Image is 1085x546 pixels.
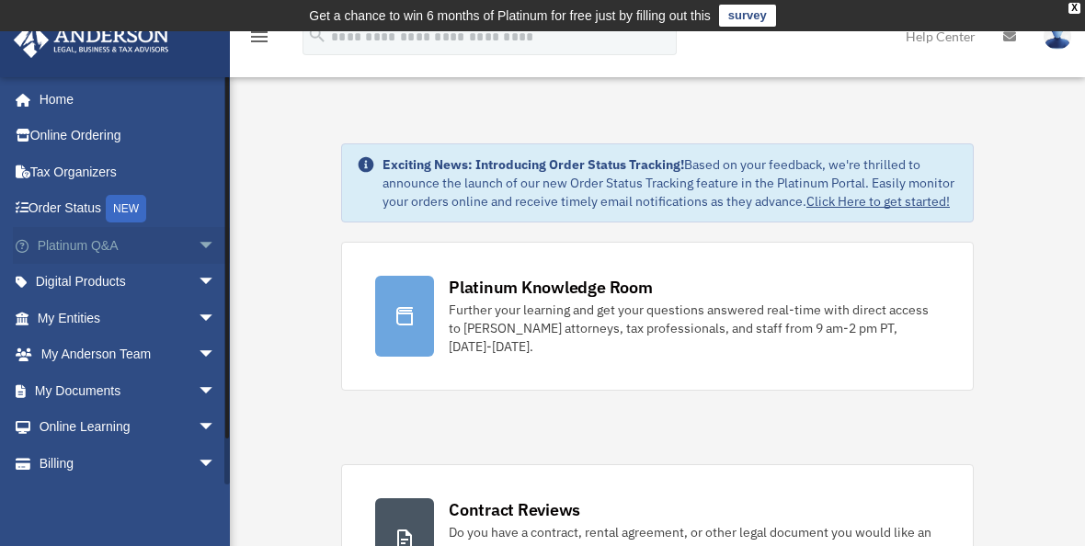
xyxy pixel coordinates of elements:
[106,195,146,222] div: NEW
[198,300,234,337] span: arrow_drop_down
[13,154,244,190] a: Tax Organizers
[383,156,684,173] strong: Exciting News: Introducing Order Status Tracking!
[13,300,244,336] a: My Entitiesarrow_drop_down
[13,409,244,446] a: Online Learningarrow_drop_down
[309,5,711,27] div: Get a chance to win 6 months of Platinum for free just by filling out this
[1068,3,1080,14] div: close
[8,22,175,58] img: Anderson Advisors Platinum Portal
[449,498,580,521] div: Contract Reviews
[248,26,270,48] i: menu
[13,264,244,301] a: Digital Productsarrow_drop_down
[13,482,244,518] a: Events Calendar
[198,445,234,483] span: arrow_drop_down
[198,372,234,410] span: arrow_drop_down
[248,32,270,48] a: menu
[13,118,244,154] a: Online Ordering
[719,5,776,27] a: survey
[13,190,244,228] a: Order StatusNEW
[307,25,327,45] i: search
[13,372,244,409] a: My Documentsarrow_drop_down
[13,81,234,118] a: Home
[198,409,234,447] span: arrow_drop_down
[449,276,653,299] div: Platinum Knowledge Room
[383,155,958,210] div: Based on your feedback, we're thrilled to announce the launch of our new Order Status Tracking fe...
[1044,23,1071,50] img: User Pic
[13,445,244,482] a: Billingarrow_drop_down
[198,264,234,301] span: arrow_drop_down
[198,227,234,265] span: arrow_drop_down
[198,336,234,374] span: arrow_drop_down
[341,242,974,391] a: Platinum Knowledge Room Further your learning and get your questions answered real-time with dire...
[806,193,950,210] a: Click Here to get started!
[13,227,244,264] a: Platinum Q&Aarrow_drop_down
[13,336,244,373] a: My Anderson Teamarrow_drop_down
[449,301,940,356] div: Further your learning and get your questions answered real-time with direct access to [PERSON_NAM...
